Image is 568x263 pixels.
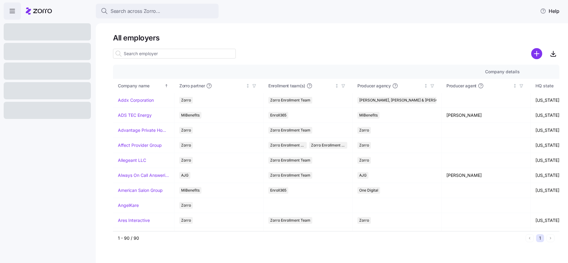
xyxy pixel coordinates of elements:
span: Search across Zorro... [111,7,160,15]
button: Help [535,5,564,17]
button: 1 [536,234,544,242]
span: Help [540,7,559,15]
span: Zorro Enrollment Team [270,142,305,149]
div: Company name [118,82,163,89]
a: Advantage Private Home Care [118,127,169,133]
div: Not sorted [424,84,428,88]
div: 1 - 90 / 90 [118,235,523,241]
span: AJG [181,172,189,179]
span: Zorro Enrollment Experts [311,142,346,149]
a: Always On Call Answering Service [118,172,169,178]
span: One Digital [359,187,378,194]
td: [PERSON_NAME] [442,108,531,123]
span: [PERSON_NAME], [PERSON_NAME] & [PERSON_NAME] [359,97,455,104]
th: Producer agentNot sorted [442,79,531,93]
input: Search employer [113,49,236,59]
span: Zorro [181,202,191,209]
span: Zorro partner [179,83,205,89]
a: Affect Provider Group [118,142,162,148]
div: Not sorted [513,84,517,88]
span: Zorro [181,157,191,164]
th: Company nameSorted ascending [113,79,174,93]
span: Enroll365 [270,112,286,119]
span: Zorro Enrollment Team [270,97,310,104]
svg: add icon [531,48,542,59]
span: MiBenefits [181,112,200,119]
td: [PERSON_NAME] [442,168,531,183]
span: Zorro [181,127,191,134]
th: Producer agencyNot sorted [352,79,442,93]
span: MiBenefits [181,187,200,194]
a: Ares Interactive [118,217,150,223]
div: Sorted ascending [164,84,169,88]
button: Search across Zorro... [96,4,219,18]
span: Enroll365 [270,187,286,194]
span: Producer agent [446,83,477,89]
a: Addx Corporation [118,97,154,103]
span: Zorro [181,217,191,224]
span: Zorro [359,157,369,164]
a: Allegeant LLC [118,157,146,163]
span: Enrollment team(s) [268,83,305,89]
button: Previous page [526,234,534,242]
th: Enrollment team(s)Not sorted [263,79,352,93]
div: Not sorted [246,84,250,88]
span: Zorro Enrollment Team [270,217,310,224]
a: American Salon Group [118,187,163,193]
span: MiBenefits [359,112,378,119]
th: Zorro partnerNot sorted [174,79,263,93]
span: Zorro [359,142,369,149]
a: AngelKare [118,202,139,208]
span: AJG [359,172,367,179]
span: Zorro Enrollment Team [270,172,310,179]
span: Zorro [181,142,191,149]
span: Zorro Enrollment Team [270,127,310,134]
div: Not sorted [335,84,339,88]
span: Zorro Enrollment Team [270,157,310,164]
span: Producer agency [357,83,391,89]
a: ADS TEC Energy [118,112,152,118]
button: Next page [547,234,554,242]
span: Zorro [181,97,191,104]
span: Zorro [359,127,369,134]
span: Zorro [359,217,369,224]
h1: All employers [113,33,559,43]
